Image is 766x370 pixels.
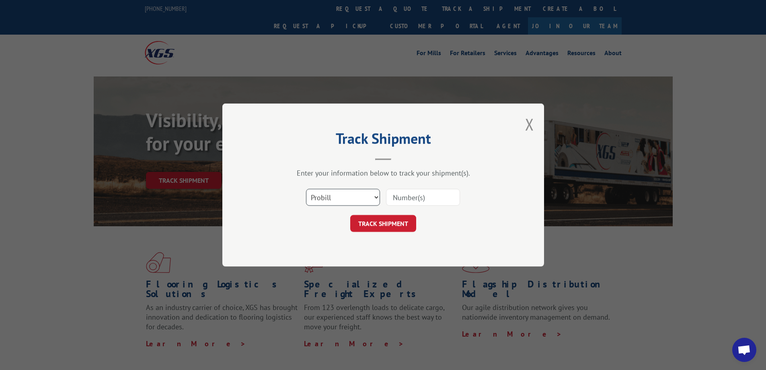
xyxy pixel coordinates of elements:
[263,133,504,148] h2: Track Shipment
[525,114,534,135] button: Close modal
[386,189,460,206] input: Number(s)
[350,215,416,232] button: TRACK SHIPMENT
[263,168,504,178] div: Enter your information below to track your shipment(s).
[732,338,756,362] div: Open chat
